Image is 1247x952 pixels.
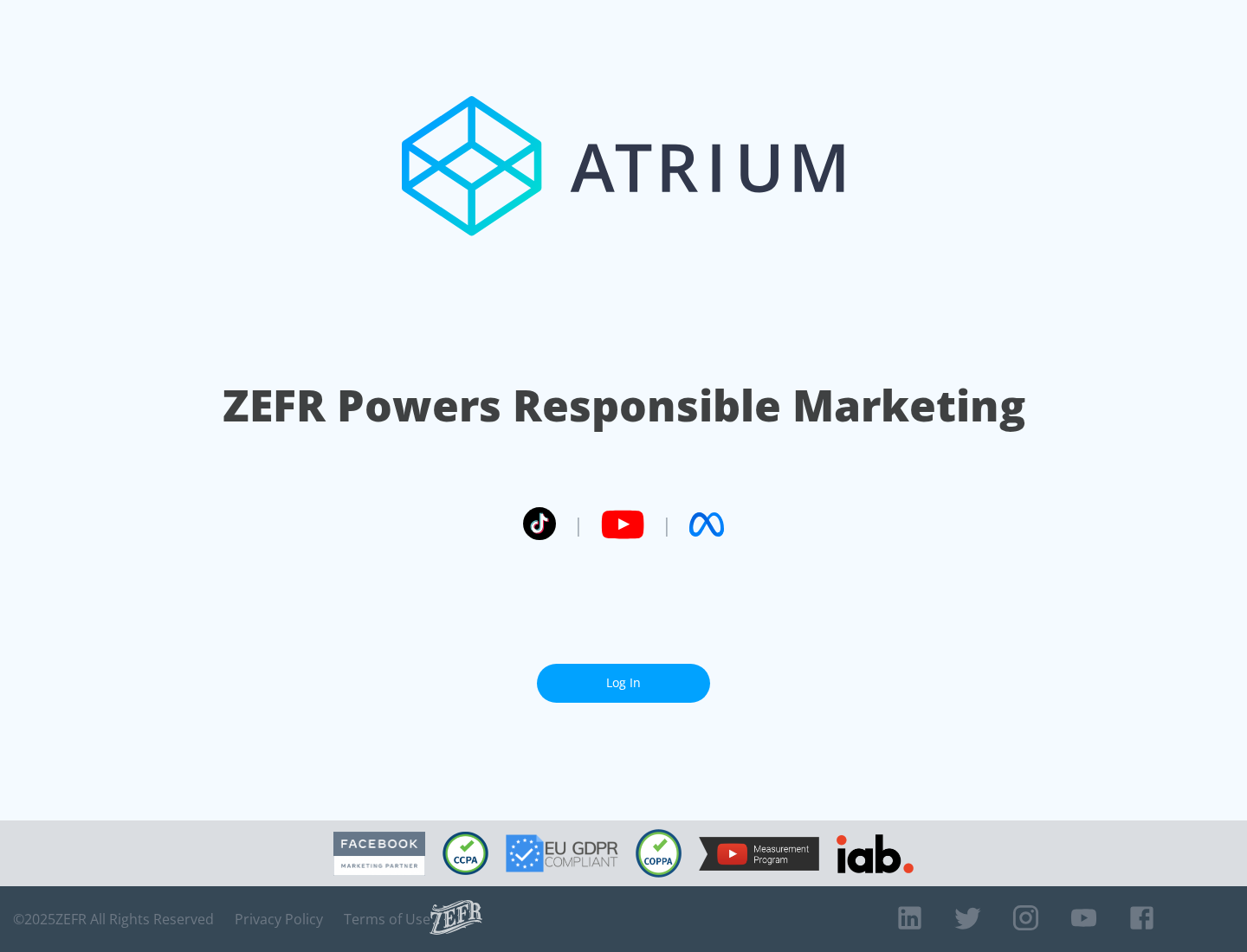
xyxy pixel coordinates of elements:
a: Log In [537,664,710,703]
a: Terms of Use [344,910,430,928]
img: IAB [837,834,914,873]
span: | [573,511,584,537]
img: Facebook Marketing Partner [333,832,425,876]
img: CCPA Compliant [443,832,488,875]
span: © 2025 ZEFR All Rights Reserved [13,910,214,928]
img: GDPR Compliant [506,834,618,872]
img: YouTube Measurement Program [699,837,819,871]
h1: ZEFR Powers Responsible Marketing [223,376,1025,435]
span: | [662,511,672,537]
a: Privacy Policy [235,910,323,928]
img: COPPA Compliant [636,829,682,878]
